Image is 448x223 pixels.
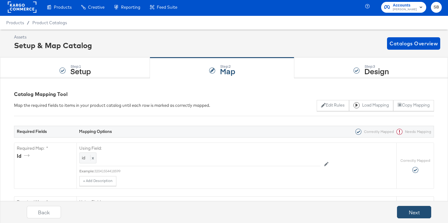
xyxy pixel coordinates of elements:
span: SB [433,4,439,11]
div: Step: 2 [220,64,235,69]
button: Next [397,206,431,218]
strong: Mapping Options [79,129,112,134]
button: Edit Rules [317,100,349,111]
div: Setup & Map Catalog [14,40,92,51]
div: Step: 3 [364,64,389,69]
div: id [17,152,32,160]
span: [PERSON_NAME] [393,7,417,12]
span: Products [6,20,24,25]
button: SB [431,2,442,13]
label: Using Field: [79,145,320,151]
div: Needs Mapping [394,129,431,135]
button: Copy Mapping [393,100,434,111]
button: Load Mapping [349,100,393,111]
div: Correctly Mapped [353,129,394,135]
strong: Setup [70,66,91,76]
div: Assets [14,34,92,40]
div: Example: [79,169,94,174]
div: 32041554418599 [94,169,320,174]
div: Map the required fields to items in your product catalog until each row is marked as correctly ma... [14,102,210,108]
strong: Design [364,66,389,76]
button: Accounts[PERSON_NAME] [381,2,426,13]
span: Feed Suite [157,5,177,10]
span: Products [54,5,72,10]
strong: Map [220,66,235,76]
span: Reporting [121,5,140,10]
label: Correctly Mapped [400,158,430,163]
button: Back [27,206,61,218]
span: Catalogs Overview [390,39,438,48]
span: id [82,155,85,161]
div: Step: 1 [70,64,91,69]
strong: Required Fields [17,129,47,134]
a: Product Catalogs [32,20,67,25]
div: Catalog Mapping Tool [14,91,434,98]
span: Creative [88,5,105,10]
button: Catalogs Overview [387,37,440,50]
button: + Add Description [79,176,116,186]
span: Accounts [393,2,417,9]
label: Required Map: * [17,145,74,151]
span: x [90,155,94,161]
span: / [24,20,32,25]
